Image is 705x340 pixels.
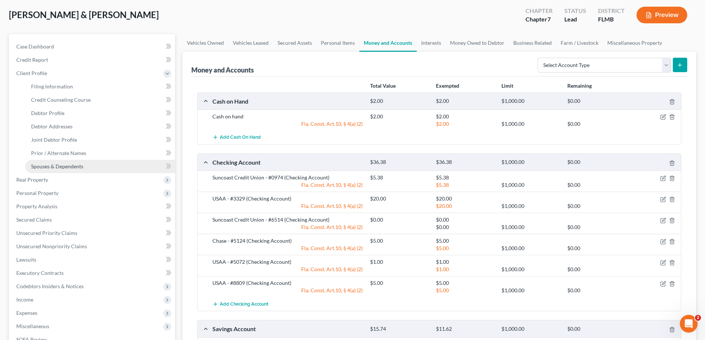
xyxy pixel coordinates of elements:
[316,34,359,52] a: Personal Items
[209,258,366,266] div: USAA - #5072 (Checking Account)
[564,98,629,105] div: $0.00
[564,120,629,128] div: $0.00
[695,315,701,321] span: 2
[498,223,563,231] div: $1,000.00
[209,97,366,105] div: Cash on Hand
[498,287,563,294] div: $1,000.00
[209,237,366,245] div: Chase - #5124 (Checking Account)
[547,16,551,23] span: 7
[432,245,498,252] div: $5.00
[220,301,268,307] span: Add Checking Account
[31,137,77,143] span: Joint Debtor Profile
[16,323,49,329] span: Miscellaneous
[564,266,629,273] div: $0.00
[209,174,366,181] div: Suncoast Credit Union - #0974 (Checking Account)
[366,326,432,333] div: $15.74
[273,34,316,52] a: Secured Assets
[417,34,446,52] a: Interests
[25,93,175,107] a: Credit Counseling Course
[9,9,159,20] span: [PERSON_NAME] & [PERSON_NAME]
[209,216,366,223] div: Suncoast Credit Union - #6514 (Checking Account)
[16,43,54,50] span: Case Dashboard
[432,279,498,287] div: $5.00
[16,270,64,276] span: Executory Contracts
[432,266,498,273] div: $1.00
[31,97,91,103] span: Credit Counseling Course
[16,176,48,183] span: Real Property
[564,245,629,252] div: $0.00
[564,202,629,210] div: $0.00
[432,195,498,202] div: $20.00
[25,80,175,93] a: Filing Information
[209,195,366,202] div: USAA - #3329 (Checking Account)
[498,181,563,189] div: $1,000.00
[432,159,498,166] div: $36.38
[432,98,498,105] div: $2.00
[212,297,268,311] button: Add Checking Account
[564,159,629,166] div: $0.00
[209,223,366,231] div: Fla. Const. Art.10, § 4(a) (2)
[498,245,563,252] div: $1,000.00
[446,34,509,52] a: Money Owed to Debtor
[10,253,175,266] a: Lawsuits
[567,83,592,89] strong: Remaining
[498,326,563,333] div: $1,000.00
[10,226,175,240] a: Unsecured Priority Claims
[366,237,432,245] div: $5.00
[509,34,556,52] a: Business Related
[370,83,396,89] strong: Total Value
[25,160,175,173] a: Spouses & Dependents
[432,287,498,294] div: $5.00
[366,216,432,223] div: $0.00
[526,7,553,15] div: Chapter
[498,202,563,210] div: $1,000.00
[209,266,366,273] div: Fla. Const. Art.10, § 4(a) (2)
[209,113,366,120] div: Cash on hand
[31,123,73,129] span: Debtor Addresses
[598,7,625,15] div: District
[564,181,629,189] div: $0.00
[556,34,603,52] a: Farm / Livestock
[366,174,432,181] div: $5.38
[16,216,52,223] span: Secured Claims
[209,202,366,210] div: Fla. Const. Art.10, § 4(a) (2)
[432,113,498,120] div: $2.00
[10,213,175,226] a: Secured Claims
[209,287,366,294] div: Fla. Const. Art.10, § 4(a) (2)
[498,266,563,273] div: $1,000.00
[182,34,228,52] a: Vehicles Owned
[16,243,87,249] span: Unsecured Nonpriority Claims
[680,315,698,333] iframe: Intercom live chat
[432,326,498,333] div: $11.62
[31,110,64,116] span: Debtor Profile
[637,7,687,23] button: Preview
[16,296,33,303] span: Income
[209,245,366,252] div: Fla. Const. Art.10, § 4(a) (2)
[209,325,366,333] div: Savings Account
[432,181,498,189] div: $5.38
[359,34,417,52] a: Money and Accounts
[498,159,563,166] div: $1,000.00
[31,83,73,90] span: Filing Information
[432,120,498,128] div: $2.00
[31,163,83,169] span: Spouses & Dependents
[432,237,498,245] div: $5.00
[209,279,366,287] div: USAA - #8809 (Checking Account)
[16,203,57,209] span: Property Analysis
[16,57,48,63] span: Credit Report
[432,202,498,210] div: $20.00
[212,131,261,144] button: Add Cash on Hand
[598,15,625,24] div: FLMB
[209,158,366,166] div: Checking Account
[603,34,667,52] a: Miscellaneous Property
[209,120,366,128] div: Fla. Const. Art.10, § 4(a) (2)
[31,150,86,156] span: Prior / Alternate Names
[366,159,432,166] div: $36.38
[436,83,459,89] strong: Exempted
[10,240,175,253] a: Unsecured Nonpriority Claims
[366,258,432,266] div: $1.00
[16,310,37,316] span: Expenses
[564,15,586,24] div: Lead
[564,287,629,294] div: $0.00
[25,147,175,160] a: Prior / Alternate Names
